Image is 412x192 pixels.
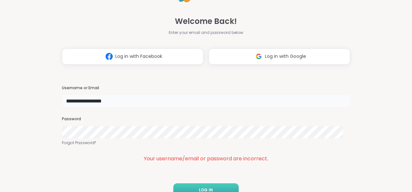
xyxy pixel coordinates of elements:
span: Welcome Back! [175,16,237,27]
span: Log in with Facebook [115,53,162,60]
img: ShareWell Logomark [253,50,265,62]
h3: Password [62,116,350,122]
img: ShareWell Logomark [103,50,115,62]
h3: Username or Email [62,85,350,91]
span: Log in with Google [265,53,306,60]
button: Log in with Facebook [62,48,203,65]
span: Enter your email and password below [169,30,243,36]
div: Your username/email or password are incorrect. [62,155,350,163]
button: Log in with Google [209,48,350,65]
a: Forgot Password? [62,140,350,146]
